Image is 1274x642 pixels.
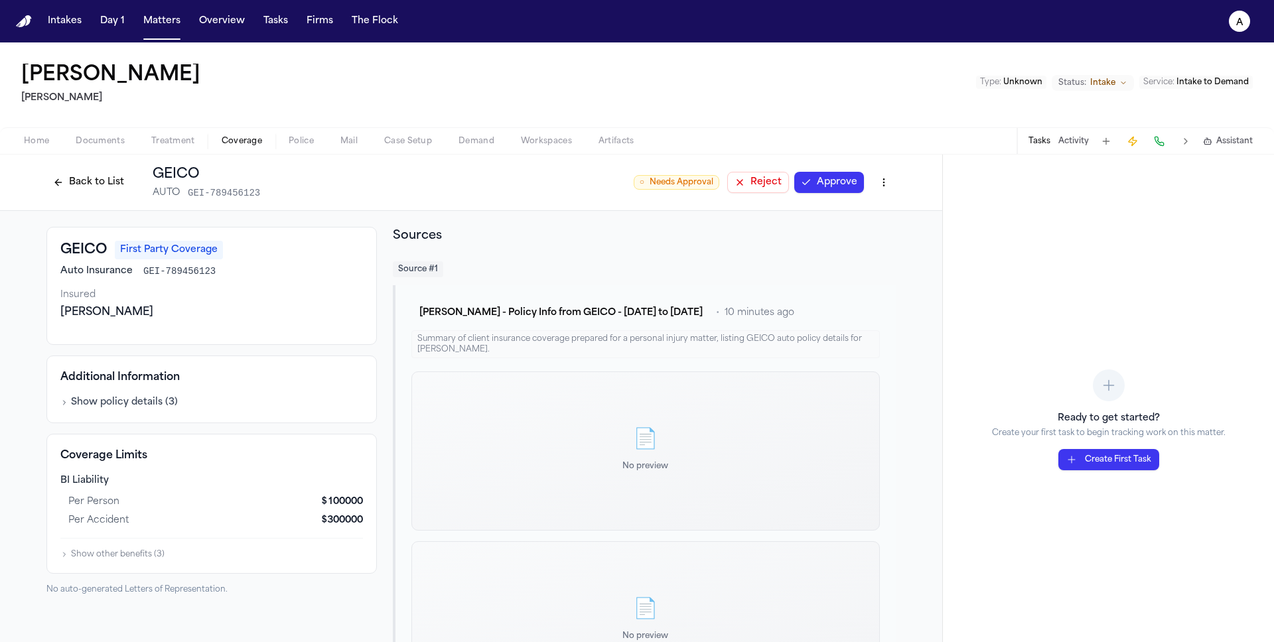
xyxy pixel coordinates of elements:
span: AUTO [153,186,180,200]
button: Approve [794,172,864,193]
button: Edit Service: Intake to Demand [1139,76,1253,89]
div: No auto-generated Letters of Representation. [46,584,377,595]
button: Show other benefits (3) [60,549,165,560]
div: 📄 [622,598,668,622]
h4: Additional Information [60,369,363,385]
div: Insured [60,289,363,302]
span: per person [68,495,119,509]
span: Intake to Demand [1176,78,1249,86]
button: Add Task [1097,132,1115,151]
button: Intakes [42,9,87,33]
span: Artifacts [599,136,634,147]
button: Show policy details (3) [60,396,178,409]
span: Treatment [151,136,195,147]
button: Overview [194,9,250,33]
h1: [PERSON_NAME] [21,64,200,88]
span: GEI-789456123 [188,186,260,200]
button: [PERSON_NAME] - Policy Info from GEICO - [DATE] to [DATE] [411,301,711,325]
span: Status: [1058,78,1086,88]
div: [PERSON_NAME] [60,304,363,320]
span: Unknown [1003,78,1042,86]
button: Make a Call [1150,132,1168,151]
p: Create your first task to begin tracking work on this matter. [992,428,1226,438]
h1: GEICO [153,165,260,184]
span: $ 100000 [321,495,363,509]
button: Activity [1058,136,1089,147]
span: Coverage [222,136,262,147]
button: Day 1 [95,9,130,33]
button: Tasks [1028,136,1050,147]
button: Edit matter name [21,64,200,88]
div: Summary of client insurance coverage prepared for a personal injury matter, listing GEICO auto po... [411,330,880,358]
button: Firms [301,9,338,33]
span: Documents [76,136,125,147]
span: 10 minutes ago [725,306,794,320]
button: Reject [727,172,789,193]
span: No preview [622,632,668,640]
span: Assistant [1216,136,1253,147]
button: Assistant [1203,136,1253,147]
span: No preview [622,462,668,470]
span: per accident [68,514,129,527]
span: Police [289,136,314,147]
span: $ 300000 [321,514,363,527]
span: Intake [1090,78,1115,88]
button: Back to List [46,172,131,193]
button: The Flock [346,9,403,33]
span: Home [24,136,49,147]
h3: Ready to get started? [992,412,1226,425]
button: Matters [138,9,186,33]
span: Needs Approval [634,175,719,190]
div: 📄 [622,428,668,452]
img: Finch Logo [16,15,32,28]
span: Workspaces [521,136,572,147]
span: Type : [980,78,1001,86]
span: ○ [640,177,644,188]
span: Service : [1143,78,1174,86]
span: • [716,306,719,320]
span: First Party Coverage [115,241,223,259]
button: Create First Task [1058,449,1159,470]
h2: Sources [393,227,896,245]
span: Mail [340,136,358,147]
button: Change status from Intake [1052,75,1134,91]
span: Case Setup [384,136,432,147]
button: Tasks [258,9,293,33]
span: Auto Insurance [60,265,133,278]
h2: [PERSON_NAME] [21,90,206,106]
div: BI Liability [60,474,363,487]
span: GEI-789456123 [143,265,216,278]
span: Demand [459,136,494,147]
h3: GEICO [60,241,107,259]
a: Home [16,15,32,28]
button: Edit Type: Unknown [976,76,1046,89]
button: Create Immediate Task [1123,132,1142,151]
h4: Coverage Limits [60,448,363,464]
span: Source # 1 [393,261,443,277]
